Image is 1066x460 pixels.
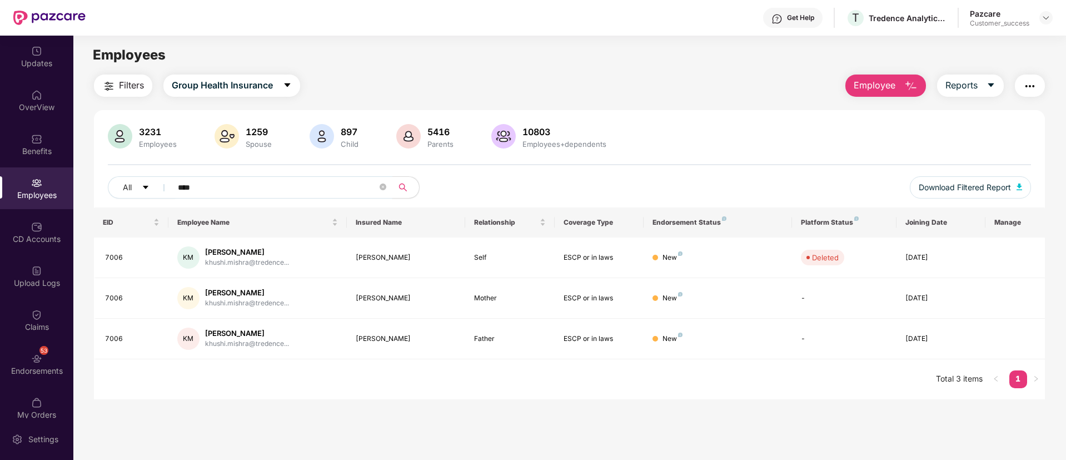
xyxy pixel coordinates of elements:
img: svg+xml;base64,PHN2ZyB4bWxucz0iaHR0cDovL3d3dy53My5vcmcvMjAwMC9zdmciIHhtbG5zOnhsaW5rPSJodHRwOi8vd3... [1017,184,1022,190]
div: Platform Status [801,218,887,227]
span: left [993,375,999,382]
div: 5416 [425,126,456,137]
div: 897 [338,126,361,137]
img: svg+xml;base64,PHN2ZyB4bWxucz0iaHR0cDovL3d3dy53My5vcmcvMjAwMC9zdmciIHhtbG5zOnhsaW5rPSJodHRwOi8vd3... [396,124,421,149]
img: svg+xml;base64,PHN2ZyBpZD0iTXlfT3JkZXJzIiBkYXRhLW5hbWU9Ik15IE9yZGVycyIgeG1sbnM9Imh0dHA6Ly93d3cudz... [31,397,42,408]
div: Employees+dependents [520,140,609,149]
div: [PERSON_NAME] [205,247,289,258]
div: Father [474,334,545,344]
div: Settings [25,434,62,445]
div: Employees [137,140,179,149]
div: Parents [425,140,456,149]
div: khushi.mishra@tredence... [205,298,289,309]
div: Tredence Analytics Solutions Private Limited [869,13,947,23]
th: Manage [985,207,1045,238]
span: Group Health Insurance [172,78,273,92]
th: Coverage Type [555,207,644,238]
span: Employees [93,47,166,63]
img: svg+xml;base64,PHN2ZyB4bWxucz0iaHR0cDovL3d3dy53My5vcmcvMjAwMC9zdmciIHhtbG5zOnhsaW5rPSJodHRwOi8vd3... [310,124,334,149]
span: Employee Name [177,218,330,227]
span: EID [103,218,151,227]
div: KM [177,328,200,350]
img: svg+xml;base64,PHN2ZyBpZD0iQ2xhaW0iIHhtbG5zPSJodHRwOi8vd3d3LnczLm9yZy8yMDAwL3N2ZyIgd2lkdGg9IjIwIi... [31,309,42,320]
span: Download Filtered Report [919,181,1011,194]
span: Reports [945,78,978,92]
span: Relationship [474,218,537,227]
div: [PERSON_NAME] [356,293,457,304]
div: Spouse [243,140,274,149]
th: Employee Name [168,207,347,238]
div: [DATE] [905,334,977,344]
img: svg+xml;base64,PHN2ZyBpZD0iQmVuZWZpdHMiIHhtbG5zPSJodHRwOi8vd3d3LnczLm9yZy8yMDAwL3N2ZyIgd2lkdGg9Ij... [31,133,42,145]
img: svg+xml;base64,PHN2ZyBpZD0iRW5kb3JzZW1lbnRzIiB4bWxucz0iaHR0cDovL3d3dy53My5vcmcvMjAwMC9zdmciIHdpZH... [31,353,42,364]
span: caret-down [283,81,292,91]
button: Allcaret-down [108,176,176,199]
div: 10803 [520,126,609,137]
img: svg+xml;base64,PHN2ZyB4bWxucz0iaHR0cDovL3d3dy53My5vcmcvMjAwMC9zdmciIHhtbG5zOnhsaW5rPSJodHRwOi8vd3... [108,124,132,149]
img: svg+xml;base64,PHN2ZyB4bWxucz0iaHR0cDovL3d3dy53My5vcmcvMjAwMC9zdmciIHdpZHRoPSIyNCIgaGVpZ2h0PSIyNC... [102,80,116,93]
span: Filters [119,78,144,92]
div: ESCP or in laws [564,253,635,263]
button: right [1027,370,1045,388]
span: close-circle [380,182,386,193]
div: Self [474,253,545,263]
img: svg+xml;base64,PHN2ZyBpZD0iQ0RfQWNjb3VudHMiIGRhdGEtbmFtZT0iQ0QgQWNjb3VudHMiIHhtbG5zPSJodHRwOi8vd3... [31,221,42,233]
button: Group Health Insurancecaret-down [163,75,300,97]
span: Employee [854,78,895,92]
div: KM [177,246,200,269]
img: svg+xml;base64,PHN2ZyB4bWxucz0iaHR0cDovL3d3dy53My5vcmcvMjAwMC9zdmciIHdpZHRoPSIyNCIgaGVpZ2h0PSIyNC... [1023,80,1037,93]
a: 1 [1009,370,1027,387]
div: 3231 [137,126,179,137]
div: New [662,253,683,263]
div: KM [177,287,200,309]
div: [PERSON_NAME] [205,328,289,339]
div: Endorsement Status [652,218,783,227]
img: svg+xml;base64,PHN2ZyB4bWxucz0iaHR0cDovL3d3dy53My5vcmcvMjAwMC9zdmciIHdpZHRoPSI4IiBoZWlnaHQ9IjgiIH... [678,333,683,337]
div: Mother [474,293,545,304]
span: caret-down [142,184,150,192]
span: T [852,11,859,24]
th: Relationship [465,207,554,238]
img: svg+xml;base64,PHN2ZyB4bWxucz0iaHR0cDovL3d3dy53My5vcmcvMjAwMC9zdmciIHdpZHRoPSI4IiBoZWlnaHQ9IjgiIH... [722,216,726,221]
img: svg+xml;base64,PHN2ZyB4bWxucz0iaHR0cDovL3d3dy53My5vcmcvMjAwMC9zdmciIHhtbG5zOnhsaW5rPSJodHRwOi8vd3... [491,124,516,149]
div: [DATE] [905,293,977,304]
img: svg+xml;base64,PHN2ZyBpZD0iU2V0dGluZy0yMHgyMCIgeG1sbnM9Imh0dHA6Ly93d3cudzMub3JnLzIwMDAvc3ZnIiB3aW... [12,434,23,445]
img: New Pazcare Logo [13,11,86,25]
button: Reportscaret-down [937,75,1004,97]
img: svg+xml;base64,PHN2ZyBpZD0iRW1wbG95ZWVzIiB4bWxucz0iaHR0cDovL3d3dy53My5vcmcvMjAwMC9zdmciIHdpZHRoPS... [31,177,42,189]
div: 1259 [243,126,274,137]
th: Insured Name [347,207,466,238]
img: svg+xml;base64,PHN2ZyBpZD0iVXBsb2FkX0xvZ3MiIGRhdGEtbmFtZT0iVXBsb2FkIExvZ3MiIHhtbG5zPSJodHRwOi8vd3... [31,265,42,276]
div: Get Help [787,13,814,22]
div: Pazcare [970,8,1029,19]
div: [PERSON_NAME] [205,288,289,298]
div: ESCP or in laws [564,334,635,344]
div: khushi.mishra@tredence... [205,258,289,268]
div: ESCP or in laws [564,293,635,304]
div: [DATE] [905,253,977,263]
div: Customer_success [970,19,1029,28]
img: svg+xml;base64,PHN2ZyB4bWxucz0iaHR0cDovL3d3dy53My5vcmcvMjAwMC9zdmciIHdpZHRoPSI4IiBoZWlnaHQ9IjgiIH... [854,216,859,221]
li: 1 [1009,370,1027,388]
td: - [792,319,896,359]
img: svg+xml;base64,PHN2ZyBpZD0iSG9tZSIgeG1sbnM9Imh0dHA6Ly93d3cudzMub3JnLzIwMDAvc3ZnIiB3aWR0aD0iMjAiIG... [31,90,42,101]
img: svg+xml;base64,PHN2ZyB4bWxucz0iaHR0cDovL3d3dy53My5vcmcvMjAwMC9zdmciIHhtbG5zOnhsaW5rPSJodHRwOi8vd3... [215,124,239,149]
div: New [662,334,683,344]
td: - [792,278,896,319]
button: Filters [94,75,152,97]
li: Previous Page [987,370,1005,388]
button: Employee [845,75,926,97]
button: left [987,370,1005,388]
img: svg+xml;base64,PHN2ZyB4bWxucz0iaHR0cDovL3d3dy53My5vcmcvMjAwMC9zdmciIHhtbG5zOnhsaW5rPSJodHRwOi8vd3... [904,80,918,93]
th: Joining Date [896,207,985,238]
span: All [123,181,132,194]
button: search [392,176,420,199]
button: Download Filtered Report [910,176,1031,199]
div: khushi.mishra@tredence... [205,339,289,349]
img: svg+xml;base64,PHN2ZyBpZD0iRHJvcGRvd24tMzJ4MzIiIHhtbG5zPSJodHRwOi8vd3d3LnczLm9yZy8yMDAwL3N2ZyIgd2... [1042,13,1050,22]
div: 7006 [105,253,160,263]
div: Child [338,140,361,149]
li: Next Page [1027,370,1045,388]
img: svg+xml;base64,PHN2ZyBpZD0iSGVscC0zMngzMiIgeG1sbnM9Imh0dHA6Ly93d3cudzMub3JnLzIwMDAvc3ZnIiB3aWR0aD... [771,13,783,24]
img: svg+xml;base64,PHN2ZyB4bWxucz0iaHR0cDovL3d3dy53My5vcmcvMjAwMC9zdmciIHdpZHRoPSI4IiBoZWlnaHQ9IjgiIH... [678,292,683,296]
